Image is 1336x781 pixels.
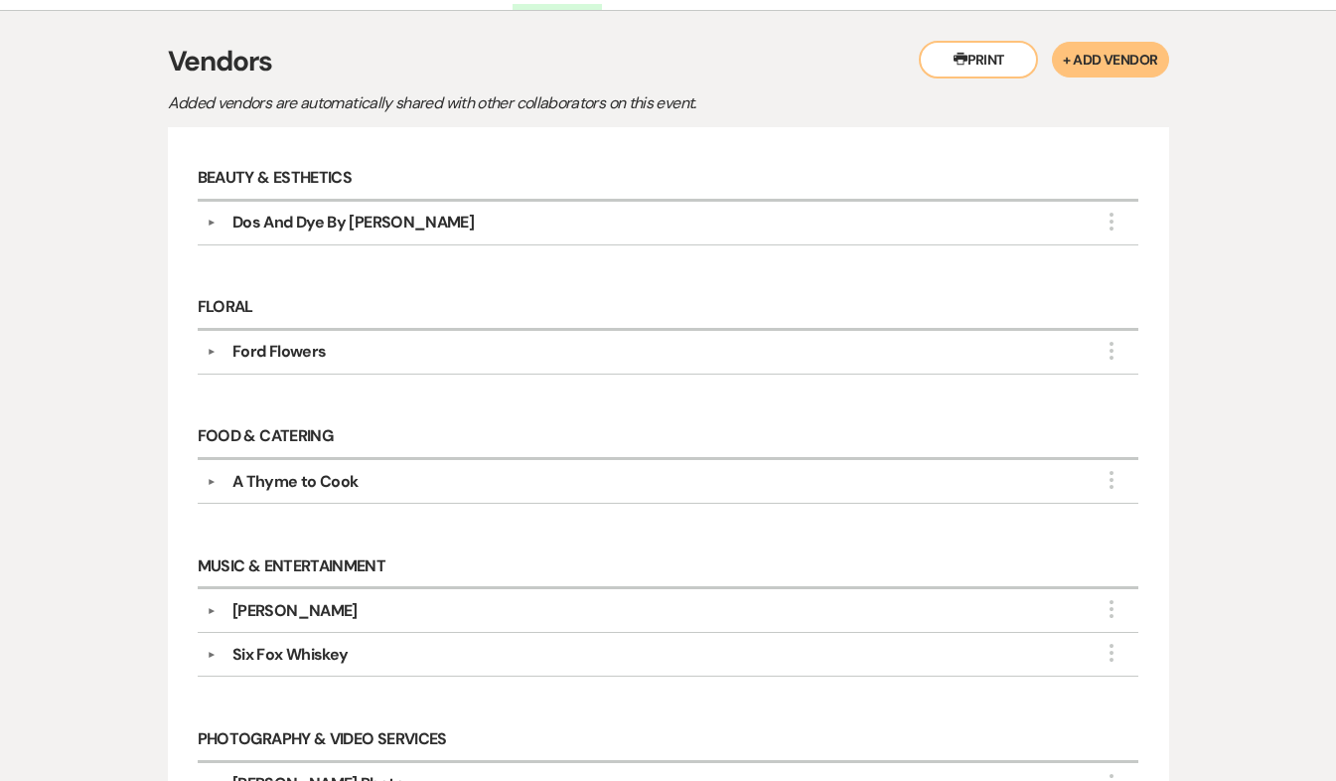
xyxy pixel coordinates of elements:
[200,606,223,616] button: ▼
[232,470,358,494] div: A Thyme to Cook
[232,643,348,667] div: Six Fox Whiskey
[200,650,223,660] button: ▼
[232,340,326,364] div: Ford Flowers
[198,546,1139,589] h6: Music & Entertainment
[168,41,1169,82] h3: Vendors
[168,90,863,116] p: Added vendors are automatically shared with other collaborators on this event.
[198,157,1139,201] h6: Beauty & Esthetics
[200,347,223,357] button: ▼
[232,599,358,623] div: [PERSON_NAME]
[919,41,1038,78] button: Print
[232,211,474,234] div: Dos And Dye By [PERSON_NAME]
[198,718,1139,762] h6: Photography & Video Services
[198,416,1139,460] h6: Food & Catering
[1052,42,1168,78] button: + Add Vendor
[198,287,1139,331] h6: Floral
[200,477,223,487] button: ▼
[200,218,223,228] button: ▼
